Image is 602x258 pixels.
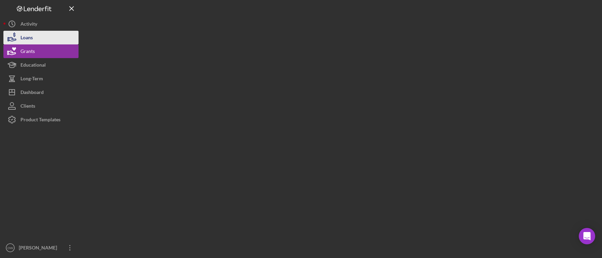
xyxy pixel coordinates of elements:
[20,44,35,60] div: Grants
[3,241,79,255] button: OW[PERSON_NAME]
[3,113,79,126] button: Product Templates
[3,58,79,72] button: Educational
[17,241,61,256] div: [PERSON_NAME]
[3,31,79,44] button: Loans
[3,72,79,85] button: Long-Term
[3,85,79,99] button: Dashboard
[3,99,79,113] button: Clients
[20,113,60,128] div: Product Templates
[3,44,79,58] button: Grants
[20,85,44,101] div: Dashboard
[3,17,79,31] button: Activity
[8,246,13,250] text: OW
[20,72,43,87] div: Long-Term
[579,228,595,244] div: Open Intercom Messenger
[20,58,46,73] div: Educational
[20,17,37,32] div: Activity
[20,99,35,114] div: Clients
[20,31,33,46] div: Loans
